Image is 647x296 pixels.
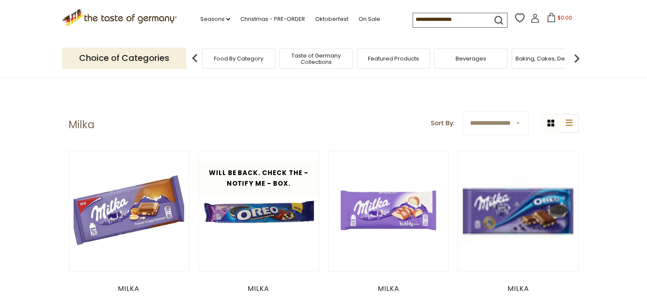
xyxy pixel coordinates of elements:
span: $0.00 [558,14,572,21]
button: $0.00 [542,13,578,26]
a: Food By Category [214,55,263,62]
img: Milka Chocolate with Peanut Crispy Caramel, 3.2 oz. - DEAL [69,151,189,272]
a: Beverages [456,55,486,62]
a: Taste of Germany Collections [282,52,350,65]
a: Baking, Cakes, Desserts [516,55,581,62]
img: Milka Oreo Tablet Bar [458,151,579,272]
div: Milka [458,285,579,293]
p: Choice of Categories [62,48,186,69]
img: Milka Mini Oreo Bar [199,151,319,272]
img: previous arrow [186,50,203,67]
div: Milka [328,285,449,293]
div: Milka [68,285,190,293]
a: On Sale [359,14,380,24]
img: Milka Bubbly White [328,151,449,272]
a: Christmas - PRE-ORDER [240,14,305,24]
div: Milka [198,285,319,293]
img: next arrow [568,50,585,67]
a: Featured Products [368,55,419,62]
h1: Milka [68,118,94,131]
label: Sort By: [431,118,454,129]
a: Oktoberfest [315,14,348,24]
a: Seasons [200,14,230,24]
